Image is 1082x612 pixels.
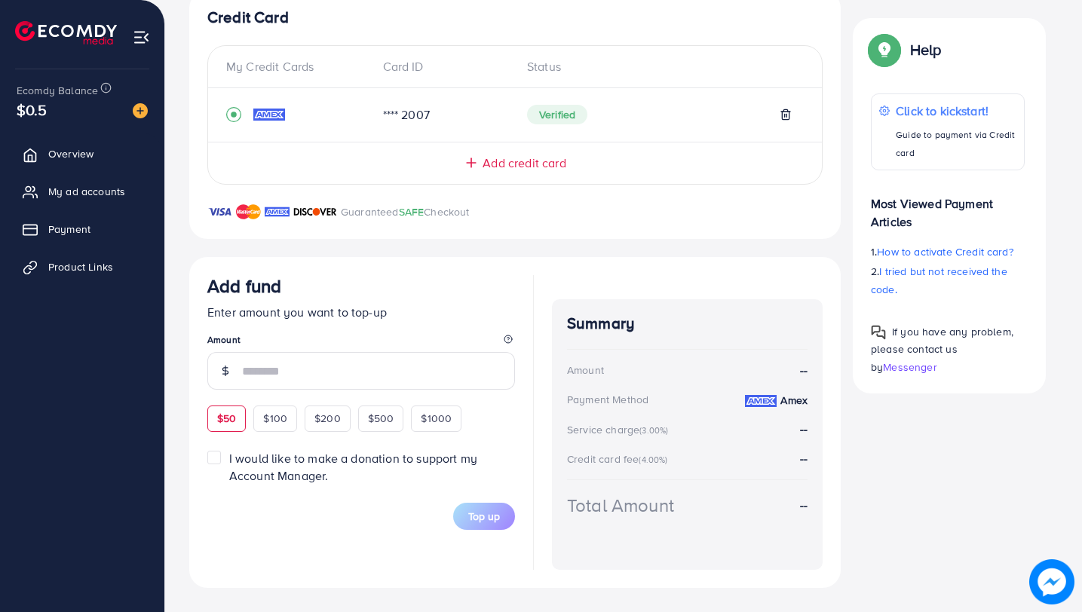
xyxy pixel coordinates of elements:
[871,262,1025,298] p: 2.
[17,99,48,121] span: $0.5
[567,422,673,437] div: Service charge
[265,203,290,221] img: brand
[567,492,674,519] div: Total Amount
[217,411,236,426] span: $50
[896,102,1016,120] p: Click to kickstart!
[639,424,668,436] small: (3.00%)
[368,411,394,426] span: $500
[314,411,341,426] span: $200
[800,497,808,514] strong: --
[341,203,470,221] p: Guaranteed Checkout
[639,454,667,466] small: (4.00%)
[453,503,515,530] button: Top up
[48,184,125,199] span: My ad accounts
[207,333,515,352] legend: Amount
[567,363,604,378] div: Amount
[11,214,153,244] a: Payment
[133,103,148,118] img: image
[871,325,886,340] img: Popup guide
[1029,559,1074,604] img: image
[883,359,936,374] span: Messenger
[293,203,337,221] img: brand
[910,41,942,59] p: Help
[226,107,241,122] svg: record circle
[253,109,285,121] img: credit
[229,450,477,484] span: I would like to make a donation to support my Account Manager.
[871,243,1025,261] p: 1.
[226,58,371,75] div: My Credit Cards
[236,203,261,221] img: brand
[896,126,1016,162] p: Guide to payment via Credit card
[11,139,153,169] a: Overview
[371,58,516,75] div: Card ID
[567,451,673,467] div: Credit card fee
[515,58,804,75] div: Status
[800,421,808,437] strong: --
[48,222,90,237] span: Payment
[207,203,232,221] img: brand
[800,362,808,379] strong: --
[48,259,113,274] span: Product Links
[527,105,587,124] span: Verified
[871,324,1013,374] span: If you have any problem, please contact us by
[11,252,153,282] a: Product Links
[399,204,425,219] span: SAFE
[800,450,808,467] strong: --
[48,146,93,161] span: Overview
[17,83,98,98] span: Ecomdy Balance
[421,411,452,426] span: $1000
[483,155,566,172] span: Add credit card
[468,509,500,524] span: Top up
[745,395,777,407] img: credit
[263,411,287,426] span: $100
[871,182,1025,231] p: Most Viewed Payment Articles
[15,21,117,44] img: logo
[567,314,808,333] h4: Summary
[11,176,153,207] a: My ad accounts
[877,244,1013,259] span: How to activate Credit card?
[207,8,823,27] h4: Credit Card
[207,275,281,297] h3: Add fund
[207,303,515,321] p: Enter amount you want to top-up
[871,264,1007,297] span: I tried but not received the code.
[133,29,150,46] img: menu
[780,393,808,408] strong: Amex
[567,392,648,407] div: Payment Method
[871,36,898,63] img: Popup guide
